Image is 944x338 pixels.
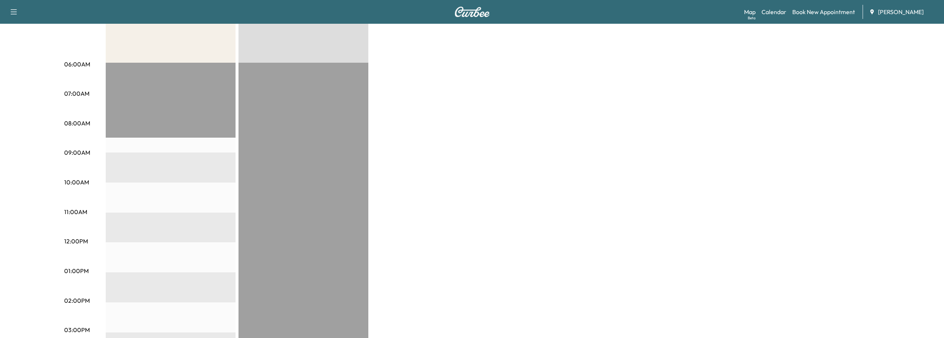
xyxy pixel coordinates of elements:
[64,325,90,334] p: 03:00PM
[744,7,756,16] a: MapBeta
[64,296,90,305] p: 02:00PM
[762,7,786,16] a: Calendar
[454,7,490,17] img: Curbee Logo
[64,148,90,157] p: 09:00AM
[64,237,88,246] p: 12:00PM
[64,207,87,216] p: 11:00AM
[64,119,90,128] p: 08:00AM
[64,266,89,275] p: 01:00PM
[792,7,855,16] a: Book New Appointment
[64,89,89,98] p: 07:00AM
[64,178,89,187] p: 10:00AM
[748,15,756,21] div: Beta
[878,7,924,16] span: [PERSON_NAME]
[64,60,90,69] p: 06:00AM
